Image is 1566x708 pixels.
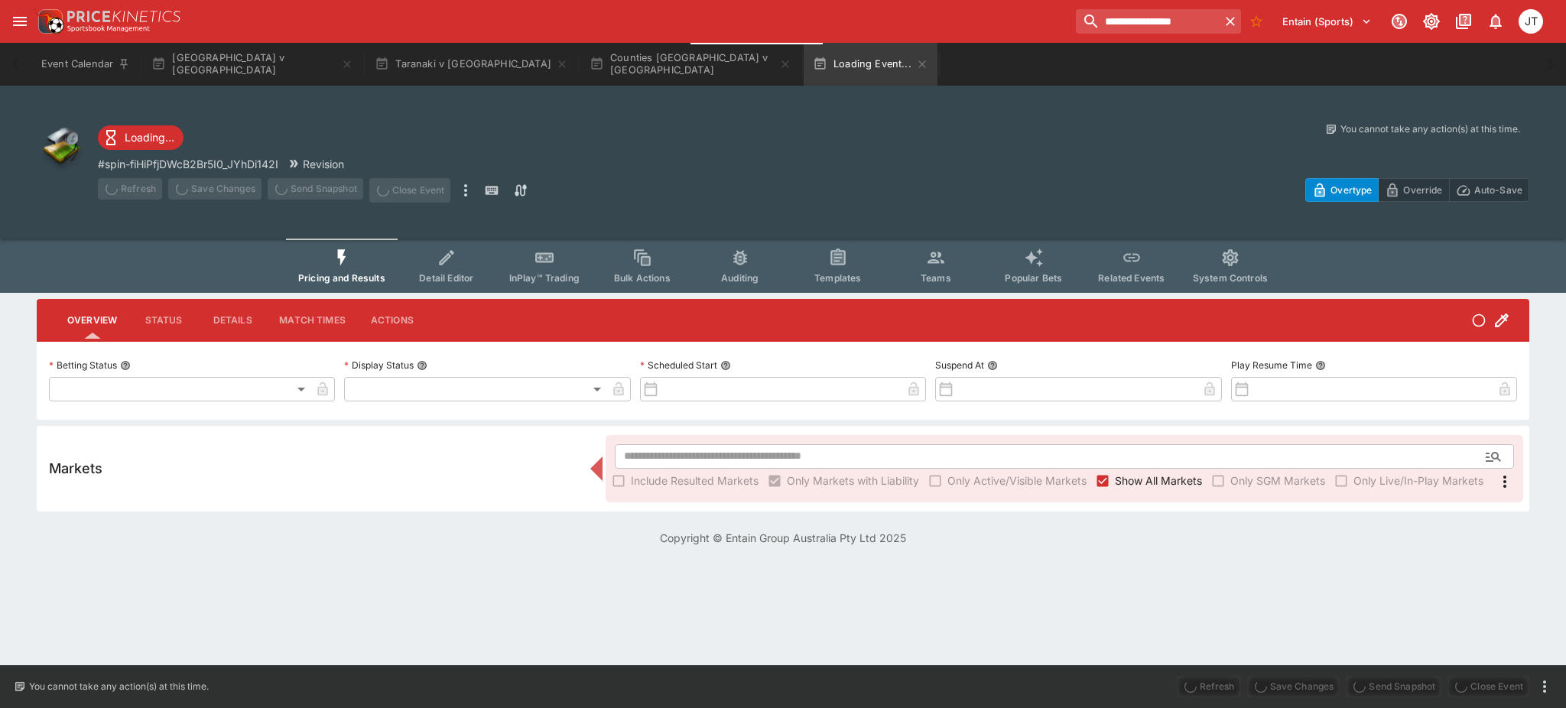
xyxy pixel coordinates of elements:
span: Related Events [1098,272,1165,284]
button: Betting Status [120,360,131,371]
button: Match Times [267,302,358,339]
button: more [456,178,475,203]
span: Bulk Actions [614,272,671,284]
button: Counties [GEOGRAPHIC_DATA] v [GEOGRAPHIC_DATA] [580,43,801,86]
span: Include Resulted Markets [631,473,759,489]
img: PriceKinetics Logo [34,6,64,37]
button: Display Status [417,360,427,371]
button: Overtype [1305,178,1379,202]
span: Detail Editor [419,272,473,284]
button: Connected to PK [1386,8,1413,35]
button: [GEOGRAPHIC_DATA] v [GEOGRAPHIC_DATA] [142,43,362,86]
button: Notifications [1482,8,1509,35]
img: PriceKinetics [67,11,180,22]
p: Copy To Clipboard [98,156,278,172]
button: Details [198,302,267,339]
p: Betting Status [49,359,117,372]
button: Actions [358,302,427,339]
button: Scheduled Start [720,360,731,371]
span: Popular Bets [1005,272,1062,284]
button: Joshua Thomson [1514,5,1548,38]
p: You cannot take any action(s) at this time. [1340,122,1520,136]
img: Sportsbook Management [67,25,150,32]
button: Override [1378,178,1449,202]
button: Event Calendar [32,43,139,86]
button: Toggle light/dark mode [1418,8,1445,35]
span: Only Markets with Liability [787,473,919,489]
p: Scheduled Start [640,359,717,372]
p: Overtype [1330,182,1372,198]
button: Play Resume Time [1315,360,1326,371]
span: Pricing and Results [298,272,385,284]
div: Joshua Thomson [1519,9,1543,34]
p: You cannot take any action(s) at this time. [29,680,209,693]
span: System Controls [1193,272,1268,284]
div: Start From [1305,178,1529,202]
svg: More [1496,473,1514,491]
button: Documentation [1450,8,1477,35]
span: Show All Markets [1115,473,1202,489]
p: Auto-Save [1474,182,1522,198]
span: InPlay™ Trading [509,272,580,284]
button: Auto-Save [1449,178,1529,202]
button: No Bookmarks [1244,9,1269,34]
div: Event type filters [286,239,1280,293]
span: Only Active/Visible Markets [947,473,1087,489]
span: Templates [814,272,861,284]
p: Play Resume Time [1231,359,1312,372]
p: Revision [303,156,344,172]
p: Display Status [344,359,414,372]
p: Override [1403,182,1442,198]
button: Taranaki v [GEOGRAPHIC_DATA] [366,43,577,86]
p: Suspend At [935,359,984,372]
button: more [1535,677,1554,696]
span: Teams [921,272,951,284]
button: Select Tenant [1273,9,1381,34]
span: Only Live/In-Play Markets [1353,473,1483,489]
span: Auditing [721,272,759,284]
button: Status [129,302,198,339]
img: other.png [37,122,86,171]
h5: Markets [49,460,102,477]
button: Suspend At [987,360,998,371]
span: Only SGM Markets [1230,473,1325,489]
button: Overview [55,302,129,339]
button: Loading Event... [804,43,937,86]
button: Open [1480,443,1507,470]
input: search [1076,9,1219,34]
p: Loading... [125,129,174,145]
button: open drawer [6,8,34,35]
